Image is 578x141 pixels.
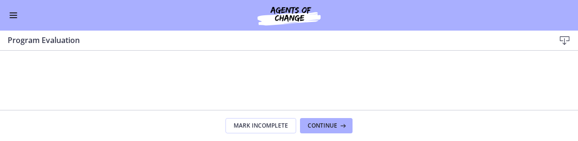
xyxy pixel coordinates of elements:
[300,118,353,133] button: Continue
[308,122,337,130] span: Continue
[232,4,346,27] img: Agents of Change
[8,10,19,21] button: Enable menu
[8,34,540,46] h3: Program Evaluation
[234,122,288,130] span: Mark Incomplete
[225,118,296,133] button: Mark Incomplete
